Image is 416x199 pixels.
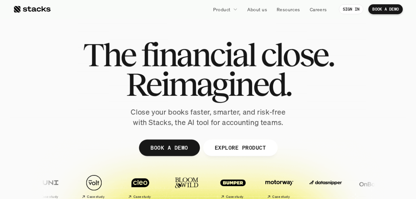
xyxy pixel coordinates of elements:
h2: Case study [133,195,151,199]
p: EXPLORE PRODUCT [214,143,266,152]
span: financial [141,40,255,69]
h2: Case study [272,195,290,199]
a: About us [243,3,271,15]
a: Careers [306,3,331,15]
h2: Case study [226,195,243,199]
a: Resources [273,3,304,15]
a: BOOK A DEMO [139,139,200,156]
h2: Case study [40,195,58,199]
p: BOOK A DEMO [150,143,188,152]
p: Product [213,6,231,13]
span: The [83,40,135,69]
p: Close your books faster, smarter, and risk-free with Stacks, the AI tool for accounting teams. [125,107,291,128]
p: BOOK A DEMO [372,7,399,12]
p: Careers [310,6,327,13]
span: close. [261,40,334,69]
span: Reimagined. [125,69,291,99]
a: BOOK A DEMO [368,4,403,14]
p: Resources [277,6,300,13]
a: SIGN IN [339,4,364,14]
h2: Case study [87,195,104,199]
p: SIGN IN [343,7,360,12]
p: About us [247,6,267,13]
a: EXPLORE PRODUCT [203,139,277,156]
